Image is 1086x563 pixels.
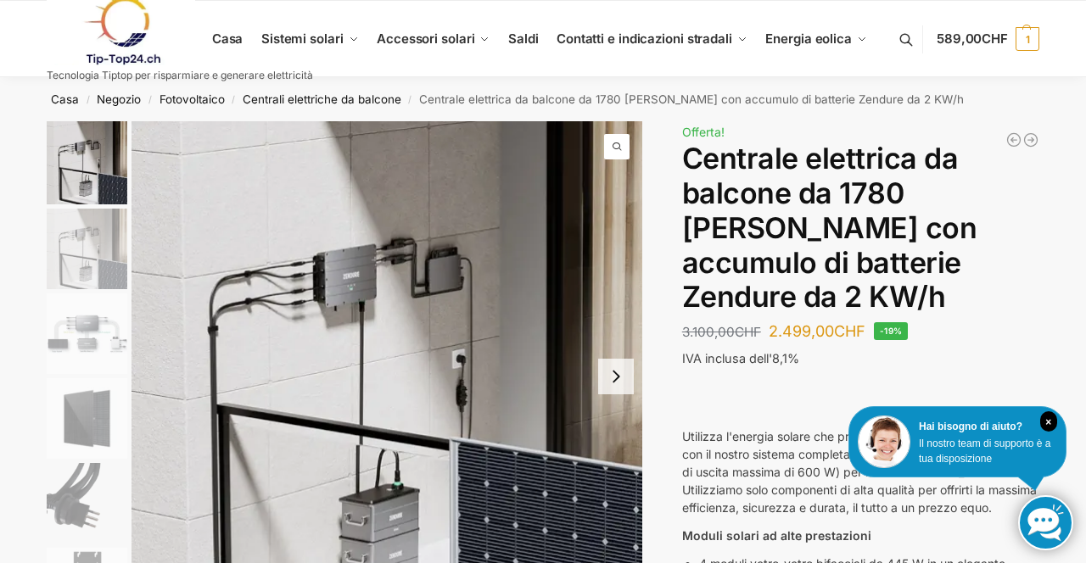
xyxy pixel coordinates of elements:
[42,121,127,206] li: 1 / 7
[765,31,852,47] font: Energia eolica
[723,387,733,388] button: Modifica in Canvas
[682,387,692,388] button: Copia
[937,14,1039,64] a: 589,00CHF 1
[97,92,141,106] a: Negozio
[377,31,474,47] font: Accessori solari
[769,322,834,340] font: 2.499,00
[508,31,539,47] font: Saldi
[47,121,127,204] img: Accumulo di energia solare Zendure per centrali elettriche da balcone
[232,94,235,105] font: /
[261,31,344,47] font: Sistemi solari
[880,326,903,336] font: -19%
[1005,131,1022,148] a: Sistema di copertura da 7,2 KW per l'autoassemblaggio
[87,94,90,105] font: /
[47,463,127,543] img: Cavo di collegamento - 3 metri_spina svizzera
[682,324,735,340] font: 3.100,00
[682,429,1037,515] font: Utilizza l'energia solare che produci di giorno anche di notte, con il nostro sistema completamen...
[682,125,725,139] font: Offerta!
[42,206,127,291] li: 2 / 7
[42,460,127,545] li: 5 / 7
[42,376,127,460] li: 4 / 7
[858,415,910,468] img: Assistenza clienti
[982,31,1008,47] font: CHF
[557,31,732,47] font: Contatti e indicazioni stradali
[1045,416,1051,428] font: ×
[735,324,761,340] font: CHF
[47,293,127,374] img: Accumulo di batterie Zendure: come collegarlo
[759,1,874,77] a: Energia eolica
[703,387,713,388] button: Cattiva reazione
[1022,131,1039,148] a: 10 moduli solari Bificiale 450 Watt Fullblack
[501,1,546,77] a: Saldi
[370,1,497,77] a: Accessori solari
[713,387,723,388] button: Leggi ad alta voce
[1040,411,1057,432] i: Vicino
[160,92,225,106] a: Fotovoltaico
[47,378,127,459] img: Maysun
[1026,33,1029,46] font: 1
[692,387,703,388] button: Buona reazione
[919,438,1050,465] font: Il nostro team di supporto è a tua disposizione
[550,1,754,77] a: Contatti e indicazioni stradali
[17,77,1070,121] nav: Briciole di pane
[682,351,799,365] font: IVA inclusa dell'8,1%
[834,322,865,340] font: CHF
[937,31,982,47] font: 589,00
[682,141,977,314] font: Centrale elettrica da balcone da 1780 [PERSON_NAME] con accumulo di batterie Zendure da 2 KW/h
[148,94,152,105] font: /
[598,359,634,394] button: Next slide
[243,92,401,106] a: Centrali elettriche da balcone
[47,209,127,289] img: Accumulo di energia solare Zendure per centrali elettriche da balcone
[51,92,79,106] a: Casa
[919,421,1022,432] font: Hai bisogno di aiuto?
[419,92,964,106] font: Centrale elettrica da balcone da 1780 [PERSON_NAME] con accumulo di batterie Zendure da 2 KW/h
[682,528,871,543] font: Moduli solari ad alte prestazioni
[42,291,127,376] li: 3 / 7
[733,387,743,388] button: Passare avanti
[47,69,313,81] font: Tecnologia Tiptop per risparmiare e generare elettricità
[408,94,411,105] font: /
